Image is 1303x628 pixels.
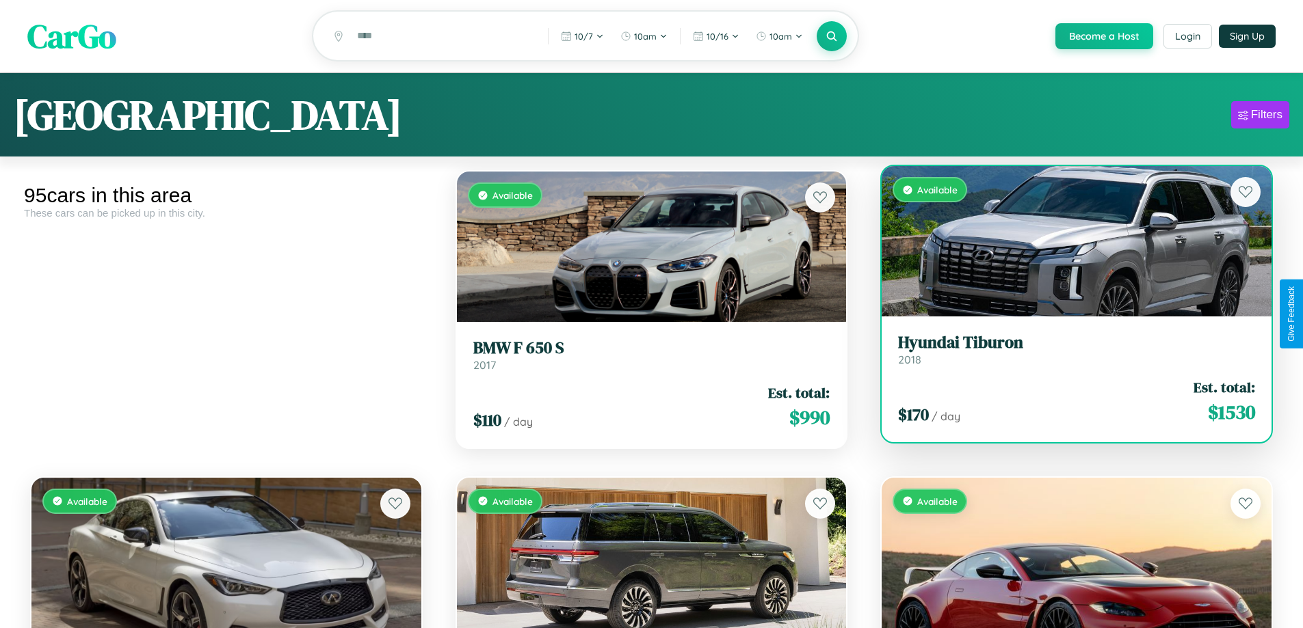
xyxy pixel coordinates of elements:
[1231,101,1289,128] button: Filters
[1055,23,1153,49] button: Become a Host
[768,383,830,402] span: Est. total:
[14,87,402,143] h1: [GEOGRAPHIC_DATA]
[492,495,533,507] span: Available
[1208,398,1255,426] span: $ 1530
[554,25,611,47] button: 10/7
[24,207,429,219] div: These cars can be picked up in this city.
[1219,25,1276,48] button: Sign Up
[473,338,830,358] h3: BMW F 650 S
[634,31,657,42] span: 10am
[1163,24,1212,49] button: Login
[769,31,792,42] span: 10am
[1287,286,1296,342] div: Give Feedback
[504,415,533,428] span: / day
[917,495,958,507] span: Available
[27,14,116,59] span: CarGo
[932,409,960,423] span: / day
[1251,108,1282,122] div: Filters
[575,31,593,42] span: 10 / 7
[614,25,674,47] button: 10am
[898,333,1255,353] h3: Hyundai Tiburon
[898,333,1255,366] a: Hyundai Tiburon2018
[789,404,830,431] span: $ 990
[898,403,929,426] span: $ 170
[898,353,921,366] span: 2018
[473,409,501,431] span: $ 110
[67,495,107,507] span: Available
[749,25,810,47] button: 10am
[24,184,429,207] div: 95 cars in this area
[473,338,830,372] a: BMW F 650 S2017
[492,189,533,201] span: Available
[686,25,746,47] button: 10/16
[473,358,496,372] span: 2017
[917,184,958,195] span: Available
[1194,377,1255,397] span: Est. total:
[707,31,728,42] span: 10 / 16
